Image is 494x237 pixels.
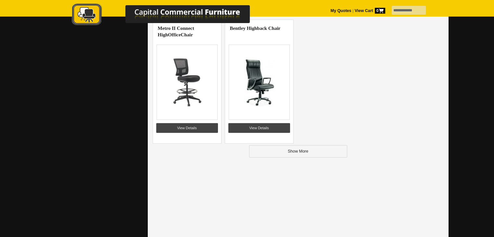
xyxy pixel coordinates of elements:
[156,123,218,133] a: View Details
[168,32,181,37] highlight: Office
[249,145,347,157] a: Show More
[355,8,385,13] strong: View Cart
[54,3,281,29] a: Capital Commercial Furniture Logo
[54,3,281,27] img: Capital Commercial Furniture Logo
[375,8,385,14] span: 0
[331,8,351,13] a: My Quotes
[353,8,385,13] a: View Cart0
[228,123,290,133] a: View Details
